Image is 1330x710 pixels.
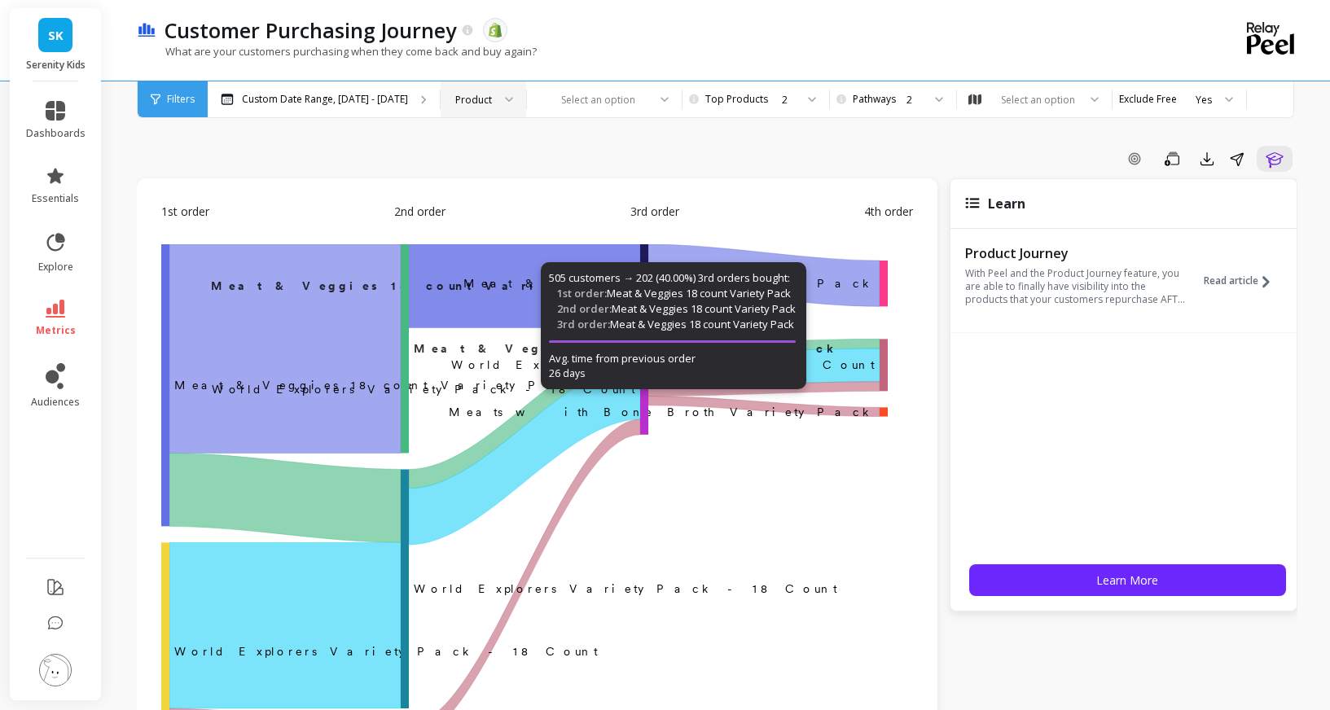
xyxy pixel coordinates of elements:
span: explore [38,261,73,274]
div: Yes [1196,92,1212,107]
text: ​World Explorers Variety Pack - 18 Count [212,383,635,396]
button: Learn More [969,564,1286,596]
img: audience_map.svg [968,94,981,106]
text: World Explorers Variety Pack - 18 Count [451,358,875,371]
text: ‌World Explorers Variety Pack - 18 Count [174,645,598,658]
div: Product [455,92,492,107]
span: dashboards [26,127,86,140]
span: Learn More [1096,572,1158,588]
text: World Explorers Variety Pack - 18 Count [414,582,837,595]
span: 1st order [161,203,209,220]
span: 4th order [864,203,913,220]
span: Filters [167,93,195,106]
span: Read article [1204,274,1258,287]
text: Meats with Bone Broth Variety Pack [449,405,875,419]
p: With Peel and the Product Journey feature, you are able to finally have visibility into the produ... [965,267,1189,306]
span: SK [48,26,64,45]
img: profile picture [39,654,72,686]
div: 2 [906,92,922,107]
img: header icon [137,23,156,38]
div: 2 [782,92,795,107]
p: Customer Purchasing Journey [165,16,456,44]
text: ‌Meat & Veggies 18 count Variety Pack [174,379,586,392]
p: What are your customers purchasing when they come back and buy again? [137,44,537,59]
p: Custom Date Range, [DATE] - [DATE] [242,93,408,106]
img: api.shopify.svg [488,23,503,37]
p: Product Journey [965,245,1189,261]
span: Learn [988,195,1025,213]
span: audiences [31,396,80,409]
p: Serenity Kids [26,59,86,72]
button: Read article [1204,243,1282,318]
div: Select an option [999,92,1078,107]
span: metrics [36,324,76,337]
text: ​Meat & Veggies 18 count Variety Pack [211,279,635,292]
span: 2nd order [394,203,446,220]
span: 3rd order [630,203,679,220]
text: Meat & Veggies 18 count Variety Pack [463,277,875,290]
span: essentials [32,192,79,205]
text: Meat & Veggies 18 count Variety Pack [414,342,838,355]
